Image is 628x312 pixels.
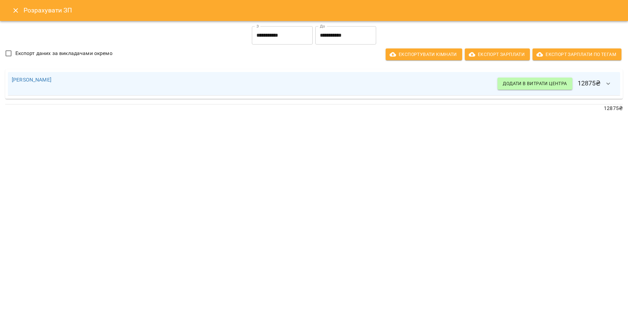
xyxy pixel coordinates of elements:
button: Експорт Зарплати по тегам [532,48,621,60]
span: Експортувати кімнати [391,50,457,58]
span: Експорт Зарплати [470,50,525,58]
span: Додати в витрати центра [503,80,567,87]
h6: 12875 ₴ [497,76,616,92]
a: [PERSON_NAME] [12,77,51,83]
button: Додати в витрати центра [497,78,572,89]
span: Експорт даних за викладачами окремо [15,49,113,57]
span: Експорт Зарплати по тегам [538,50,616,58]
button: Close [8,3,24,18]
h6: Розрахувати ЗП [24,5,620,15]
p: 12875 ₴ [5,104,623,112]
button: Експортувати кімнати [386,48,462,60]
button: Експорт Зарплати [465,48,530,60]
